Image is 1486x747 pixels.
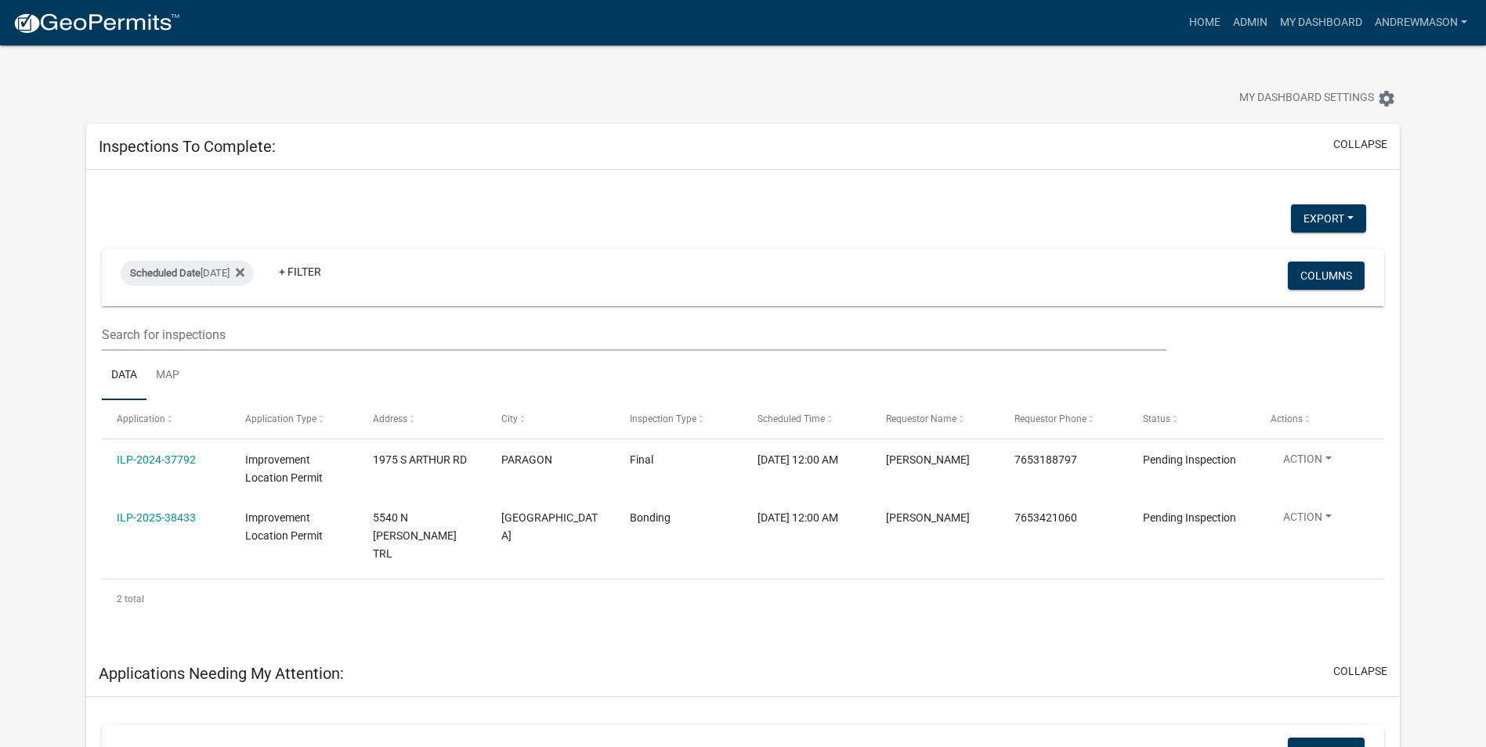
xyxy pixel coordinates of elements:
datatable-header-cell: Application [102,400,230,438]
a: Home [1183,8,1227,38]
span: Inspection Type [630,413,696,424]
span: Requestor Phone [1014,413,1086,424]
div: [DATE] [121,261,254,286]
button: collapse [1333,136,1387,153]
a: + Filter [266,258,334,286]
a: Admin [1227,8,1274,38]
span: City [501,413,518,424]
span: Final [630,453,653,466]
datatable-header-cell: Requestor Phone [1000,400,1128,438]
button: Columns [1288,262,1365,290]
span: Pending Inspection [1143,453,1236,466]
span: Actions [1271,413,1303,424]
a: AndrewMason [1368,8,1473,38]
a: ILP-2024-37792 [117,453,196,466]
button: Action [1271,509,1344,532]
span: 08/13/2025, 12:00 AM [757,511,838,524]
div: collapse [86,170,1400,650]
span: 7653421060 [1014,511,1077,524]
datatable-header-cell: Application Type [230,400,359,438]
span: MYLES [886,511,970,524]
datatable-header-cell: City [486,400,615,438]
datatable-header-cell: Inspection Type [615,400,743,438]
button: Action [1271,451,1344,474]
span: MARTINSVILLE [501,511,598,542]
h5: Applications Needing My Attention: [99,664,344,683]
span: Requestor Name [886,413,956,424]
datatable-header-cell: Actions [1256,400,1384,438]
datatable-header-cell: Status [1127,400,1256,438]
span: PARAGON [501,453,552,466]
button: My Dashboard Settingssettings [1227,83,1408,114]
button: collapse [1333,663,1387,680]
button: Export [1291,204,1366,233]
span: Scheduled Time [757,413,825,424]
input: Search for inspections [102,319,1166,351]
span: 5540 N ZANDER TRL [373,511,457,560]
span: 7653188797 [1014,453,1077,466]
span: 1975 S ARTHUR RD [373,453,467,466]
span: Bonding [630,511,671,524]
h5: Inspections To Complete: [99,137,276,156]
a: My Dashboard [1274,8,1368,38]
datatable-header-cell: Scheduled Time [743,400,871,438]
span: Address [373,413,407,424]
span: Pending Inspection [1143,511,1236,524]
a: Map [146,351,189,401]
datatable-header-cell: Requestor Name [871,400,1000,438]
span: Application [117,413,165,424]
span: STEPHANIE BOYER [886,453,970,466]
span: Application Type [245,413,316,424]
span: Status [1143,413,1170,424]
i: settings [1377,89,1396,108]
a: Data [102,351,146,401]
div: 2 total [102,579,1384,619]
span: Improvement Location Permit [245,511,323,542]
span: Scheduled Date [130,267,201,279]
span: My Dashboard Settings [1239,89,1374,108]
datatable-header-cell: Address [358,400,486,438]
span: Improvement Location Permit [245,453,323,484]
a: ILP-2025-38433 [117,511,196,524]
span: 08/13/2025, 12:00 AM [757,453,838,466]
